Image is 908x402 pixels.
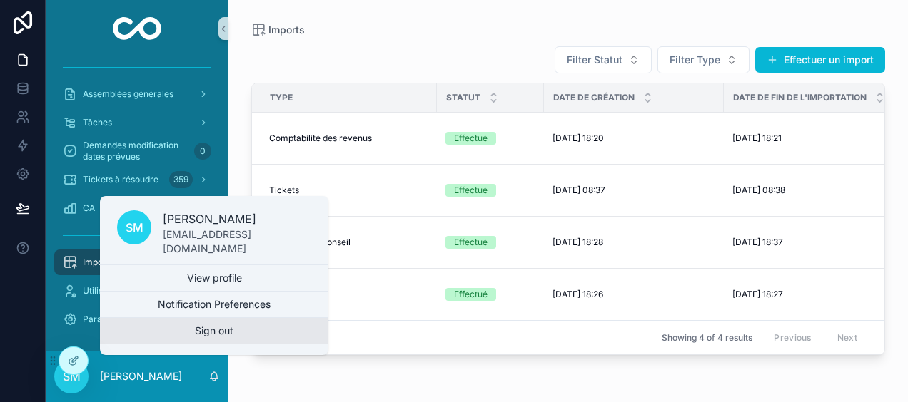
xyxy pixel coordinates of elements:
[169,171,193,188] div: 359
[100,265,328,291] a: View profile
[54,138,220,164] a: Demandes modification dates prévues0
[454,132,488,145] div: Effectué
[732,185,785,196] span: [DATE] 08:38
[83,174,158,185] span: Tickets à résoudre
[268,23,305,37] span: Imports
[269,185,299,196] span: Tickets
[553,185,605,196] span: [DATE] 08:37
[732,289,783,300] span: [DATE] 18:27
[163,210,311,227] p: [PERSON_NAME]
[194,143,211,160] div: 0
[126,219,143,236] span: SM
[100,369,182,383] p: [PERSON_NAME]
[113,17,162,40] img: App logo
[83,88,173,100] span: Assemblées générales
[83,257,113,268] span: Imports
[733,92,867,103] span: Date de fin de l'importation
[83,117,112,128] span: Tâches
[83,202,95,214] span: CA
[83,285,128,297] span: Utilisateurs
[553,92,635,103] span: Date de création
[54,195,220,221] a: CA
[446,92,480,103] span: Statut
[54,167,220,192] a: Tickets à résoudre359
[54,81,220,107] a: Assemblées générales
[46,57,228,351] div: scrollable content
[755,47,885,73] button: Effectuer un import
[732,237,783,248] span: [DATE] 18:37
[54,249,220,275] a: Imports
[83,140,188,163] span: Demandes modification dates prévues
[54,278,220,304] a: Utilisateurs
[567,53,622,67] span: Filter Statut
[100,292,328,317] button: Notification Preferences
[670,53,720,67] span: Filter Type
[555,46,652,73] button: Select Button
[662,332,752,344] span: Showing 4 of 4 results
[454,236,488,249] div: Effectué
[63,368,81,385] span: SM
[732,133,782,144] span: [DATE] 18:21
[553,289,603,300] span: [DATE] 18:26
[100,318,328,344] button: Sign out
[54,110,220,135] a: Tâches
[269,133,372,144] span: Comptabilité des revenus
[553,237,603,248] span: [DATE] 18:28
[454,288,488,301] div: Effectué
[251,23,305,37] a: Imports
[54,306,220,332] a: Paramétrage des tâches
[657,46,750,73] button: Select Button
[553,133,604,144] span: [DATE] 18:20
[270,92,293,103] span: Type
[83,314,182,325] span: Paramétrage des tâches
[163,227,311,256] p: [EMAIL_ADDRESS][DOMAIN_NAME]
[454,184,488,197] div: Effectué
